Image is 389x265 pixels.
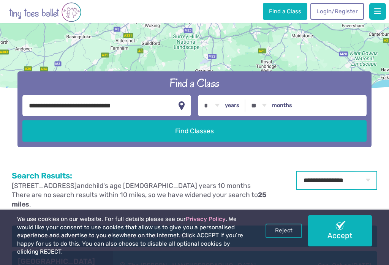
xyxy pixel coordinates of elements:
[9,2,81,23] img: tiny toes ballet
[89,182,251,189] span: child's age [DEMOGRAPHIC_DATA] years 10 months
[17,215,248,256] p: We use cookies on our website. For full details please see our . We would like your consent to us...
[308,215,372,246] a: Accept
[266,224,302,238] a: Reject
[2,86,27,96] a: Open this area in Google Maps (opens a new window)
[12,191,266,208] strong: 25 miles
[310,3,364,20] a: Login/Register
[12,171,279,181] h2: Search Results:
[272,102,292,109] label: months
[263,3,307,20] a: Find a Class
[22,76,367,91] h2: Find a Class
[12,182,77,189] span: [STREET_ADDRESS]
[22,120,367,142] button: Find Classes
[225,102,239,109] label: years
[186,216,226,222] a: Privacy Policy
[12,181,279,191] p: and
[2,86,27,96] img: Google
[12,190,279,209] p: There are no search results within 10 miles, so we have widened your search to .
